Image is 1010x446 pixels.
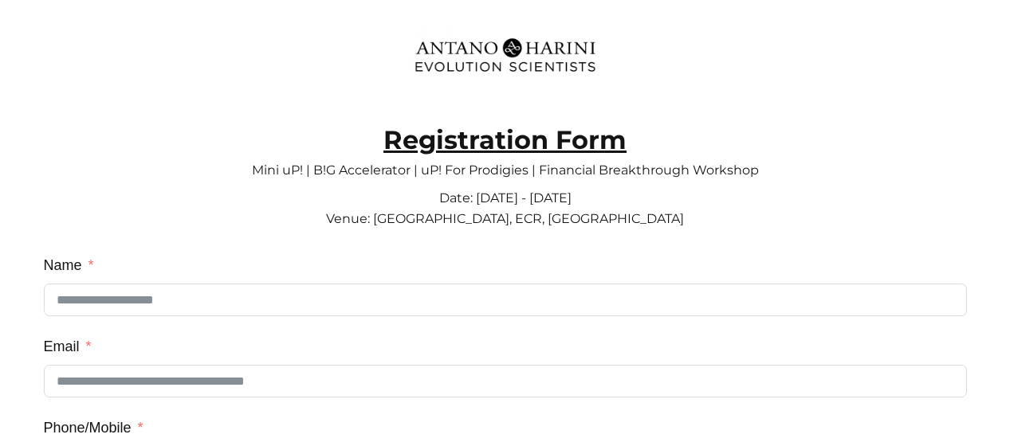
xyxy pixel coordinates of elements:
[44,332,92,361] label: Email
[44,365,967,397] input: Email
[407,28,604,82] img: Evolution-Scientist (2)
[44,413,143,442] label: Phone/Mobile
[44,251,94,280] label: Name
[383,124,627,155] strong: Registration Form
[326,190,684,226] span: Date: [DATE] - [DATE] Venue: [GEOGRAPHIC_DATA], ECR, [GEOGRAPHIC_DATA]
[44,151,967,174] p: Mini uP! | B!G Accelerator | uP! For Prodigies | Financial Breakthrough Workshop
